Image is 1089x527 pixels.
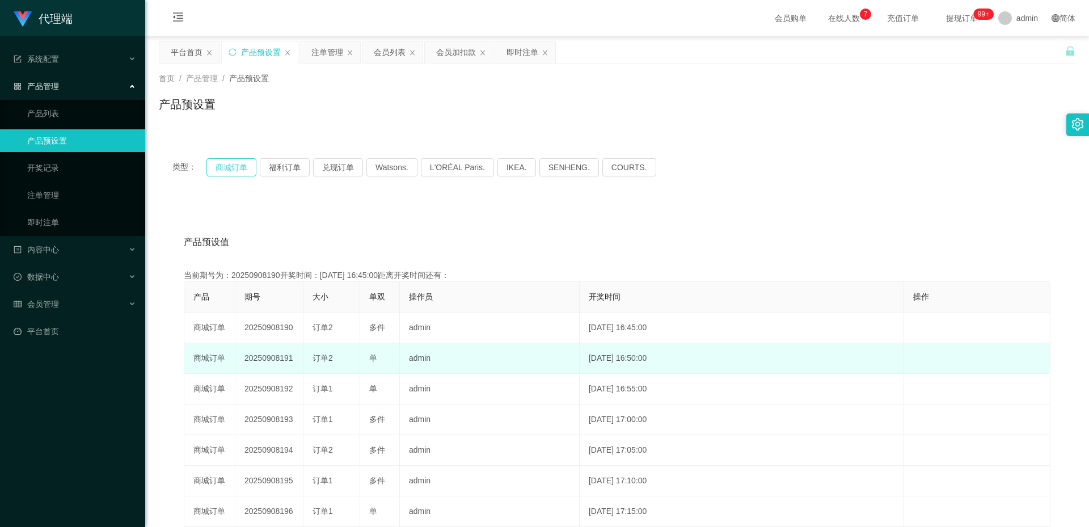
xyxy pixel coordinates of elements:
[206,49,213,56] i: 图标: close
[14,320,136,343] a: 图标: dashboard平台首页
[27,184,136,206] a: 注单管理
[39,1,73,37] h1: 代理端
[539,158,599,176] button: SENHENG.
[409,292,433,301] span: 操作员
[1071,118,1084,130] i: 图标: setting
[193,292,209,301] span: 产品
[186,74,218,83] span: 产品管理
[409,49,416,56] i: 图标: close
[14,82,59,91] span: 产品管理
[159,96,216,113] h1: 产品预设置
[184,435,235,466] td: 商城订单
[14,11,32,27] img: logo.9652507e.png
[14,246,22,254] i: 图标: profile
[506,41,538,63] div: 即时注单
[369,384,377,393] span: 单
[311,41,343,63] div: 注单管理
[400,343,580,374] td: admin
[159,1,197,37] i: 图标: menu-fold
[400,496,580,527] td: admin
[864,9,868,20] p: 7
[235,313,303,343] td: 20250908190
[369,445,385,454] span: 多件
[313,292,328,301] span: 大小
[14,273,22,281] i: 图标: check-circle-o
[400,404,580,435] td: admin
[235,496,303,527] td: 20250908196
[940,14,984,22] span: 提现订单
[260,158,310,176] button: 福利订单
[172,158,206,176] span: 类型：
[241,41,281,63] div: 产品预设置
[206,158,256,176] button: 商城订单
[14,55,22,63] i: 图标: form
[436,41,476,63] div: 会员加扣款
[229,74,269,83] span: 产品预设置
[913,292,929,301] span: 操作
[400,374,580,404] td: admin
[347,49,353,56] i: 图标: close
[27,129,136,152] a: 产品预设置
[580,343,904,374] td: [DATE] 16:50:00
[14,272,59,281] span: 数据中心
[27,102,136,125] a: 产品列表
[580,435,904,466] td: [DATE] 17:05:00
[184,496,235,527] td: 商城订单
[313,476,333,485] span: 订单1
[822,14,866,22] span: 在线人数
[313,384,333,393] span: 订单1
[179,74,181,83] span: /
[171,41,202,63] div: 平台首页
[497,158,536,176] button: IKEA.
[366,158,417,176] button: Watsons.
[313,415,333,424] span: 订单1
[580,466,904,496] td: [DATE] 17:10:00
[542,49,548,56] i: 图标: close
[27,211,136,234] a: 即时注单
[313,507,333,516] span: 订单1
[184,343,235,374] td: 商城订单
[244,292,260,301] span: 期号
[580,404,904,435] td: [DATE] 17:00:00
[421,158,494,176] button: L'ORÉAL Paris.
[369,507,377,516] span: 单
[184,235,229,249] span: 产品预设值
[235,435,303,466] td: 20250908194
[1052,14,1060,22] i: 图标: global
[369,476,385,485] span: 多件
[860,9,871,20] sup: 7
[14,82,22,90] i: 图标: appstore-o
[284,49,291,56] i: 图标: close
[313,323,333,332] span: 订单2
[400,435,580,466] td: admin
[1065,46,1075,56] i: 图标: unlock
[580,496,904,527] td: [DATE] 17:15:00
[589,292,621,301] span: 开奖时间
[14,245,59,254] span: 内容中心
[602,158,656,176] button: COURTS.
[580,374,904,404] td: [DATE] 16:55:00
[369,353,377,362] span: 单
[184,374,235,404] td: 商城订单
[14,300,59,309] span: 会员管理
[184,269,1050,281] div: 当前期号为：20250908190开奖时间：[DATE] 16:45:00距离开奖时间还有：
[479,49,486,56] i: 图标: close
[184,313,235,343] td: 商城订单
[580,313,904,343] td: [DATE] 16:45:00
[184,404,235,435] td: 商城订单
[184,466,235,496] td: 商城订单
[369,415,385,424] span: 多件
[881,14,925,22] span: 充值订单
[369,292,385,301] span: 单双
[400,466,580,496] td: admin
[235,404,303,435] td: 20250908193
[14,300,22,308] i: 图标: table
[229,48,237,56] i: 图标: sync
[369,323,385,332] span: 多件
[14,54,59,64] span: 系统配置
[235,343,303,374] td: 20250908191
[374,41,406,63] div: 会员列表
[313,445,333,454] span: 订单2
[27,157,136,179] a: 开奖记录
[400,313,580,343] td: admin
